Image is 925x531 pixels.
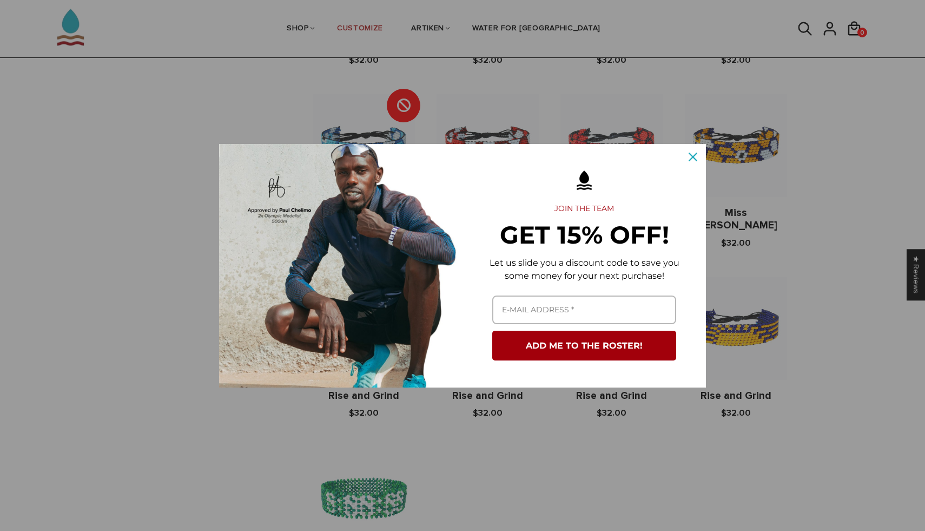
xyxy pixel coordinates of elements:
[480,257,689,283] p: Let us slide you a discount code to save you some money for your next purchase!
[500,220,669,250] strong: GET 15% OFF!
[492,331,676,360] button: ADD ME TO THE ROSTER!
[689,153,697,161] svg: close icon
[480,204,689,214] h2: JOIN THE TEAM
[492,296,676,324] input: Email field
[680,144,706,170] button: Close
